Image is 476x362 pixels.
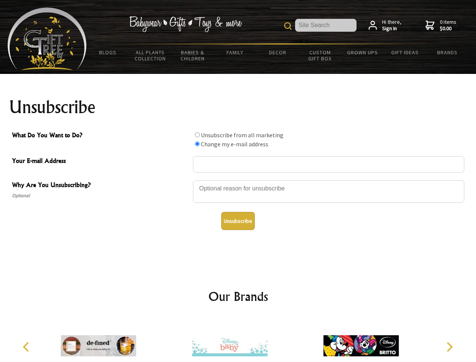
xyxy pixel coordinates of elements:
[441,339,458,355] button: Next
[382,19,401,32] span: Hi there,
[369,19,401,32] a: Hi there,Sign in
[426,44,469,60] a: Brands
[19,339,35,355] button: Previous
[440,25,456,32] strong: $0.00
[214,44,257,60] a: Family
[341,44,384,60] a: Grown Ups
[8,8,87,70] img: Babyware - Gifts - Toys and more...
[384,44,426,60] a: Gift Ideas
[129,44,172,66] a: All Plants Collection
[295,19,357,32] input: Site Search
[299,44,341,66] a: Custom Gift Box
[129,16,242,32] img: Babywear - Gifts - Toys & more
[201,131,283,139] label: Unsubscribe from all marketing
[195,141,200,146] input: What Do You Want to Do?
[15,287,461,305] h2: Our Brands
[193,180,464,203] textarea: Why Are You Unsubscribing?
[12,191,189,200] span: Optional
[284,22,292,30] img: product search
[87,44,129,60] a: BLOGS
[12,156,189,167] span: Your E-mail Address
[425,19,456,32] a: 0 items$0.00
[171,44,214,66] a: Babies & Children
[12,180,189,191] span: Why Are You Unsubscribing?
[256,44,299,60] a: Decor
[12,130,189,141] span: What Do You Want to Do?
[440,18,456,32] span: 0 items
[195,132,200,137] input: What Do You Want to Do?
[193,156,464,173] input: Your E-mail Address
[9,98,467,116] h1: Unsubscribe
[221,212,255,230] button: Unsubscribe
[201,140,268,148] label: Change my e-mail address
[382,25,401,32] strong: Sign in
